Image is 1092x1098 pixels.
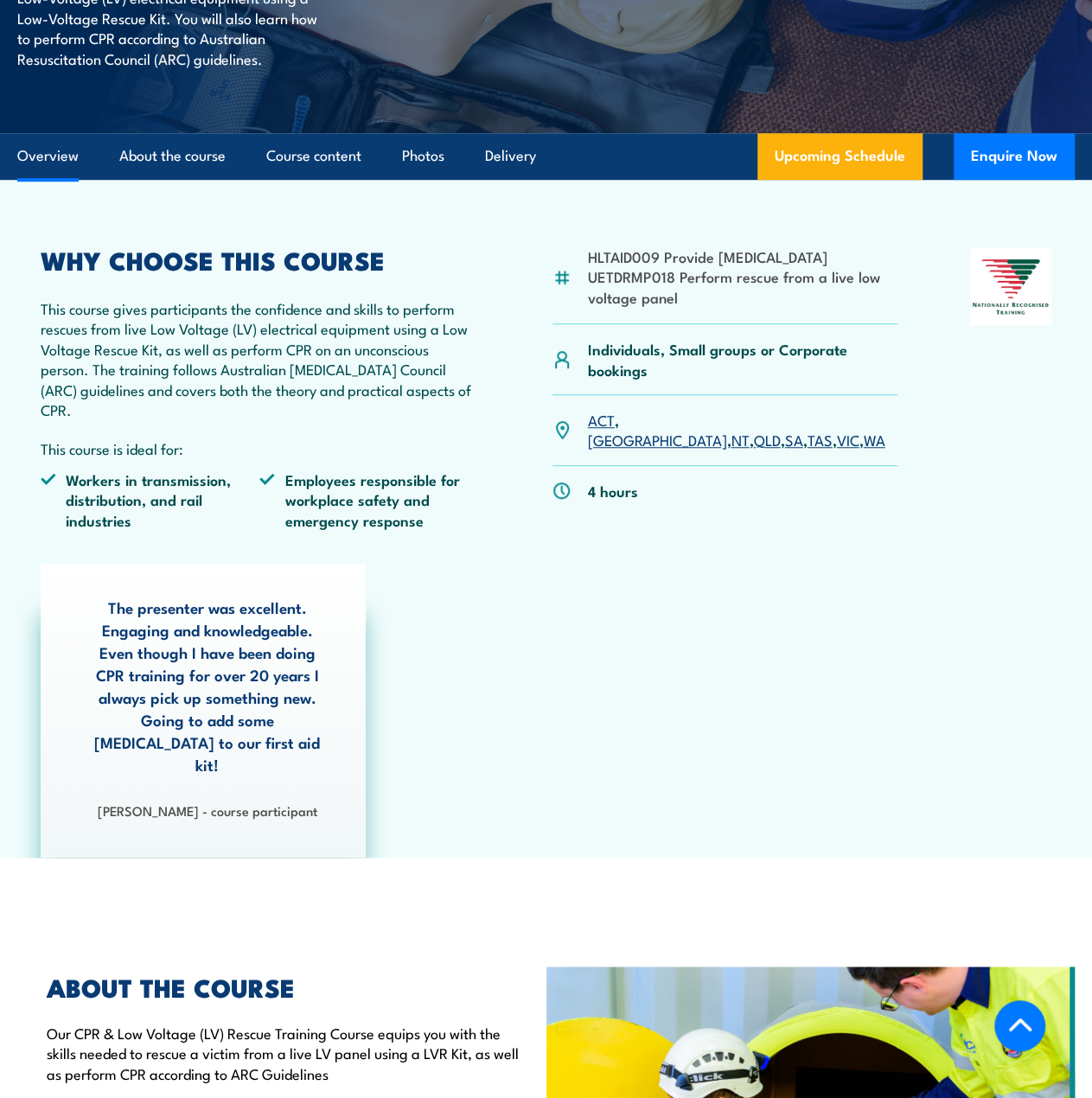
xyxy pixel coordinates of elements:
img: Nationally Recognised Training logo. [970,248,1051,325]
a: Overview [17,133,79,179]
a: Upcoming Schedule [757,133,923,180]
li: Employees responsible for workplace safety and emergency response [259,469,478,530]
a: Delivery [485,133,536,179]
h2: ABOUT THE COURSE [47,975,520,998]
p: 4 hours [588,481,638,501]
a: WA [864,429,885,450]
a: QLD [754,429,781,450]
p: Individuals, Small groups or Corporate bookings [588,339,897,380]
a: Course content [266,133,361,179]
p: This course gives participants the confidence and skills to perform rescues from live Low Voltage... [41,298,479,419]
p: This course is ideal for: [41,438,479,458]
li: HLTAID009 Provide [MEDICAL_DATA] [588,246,897,266]
p: The presenter was excellent. Engaging and knowledgeable. Even though I have been doing CPR traini... [92,596,322,776]
a: SA [785,429,803,450]
a: ACT [588,409,615,430]
a: TAS [808,429,833,450]
p: , , , , , , , [588,410,897,450]
a: [GEOGRAPHIC_DATA] [588,429,727,450]
a: NT [731,429,750,450]
h2: WHY CHOOSE THIS COURSE [41,248,479,271]
a: About the course [119,133,226,179]
a: Photos [402,133,444,179]
a: VIC [837,429,859,450]
strong: [PERSON_NAME] - course participant [98,801,317,820]
p: Our CPR & Low Voltage (LV) Rescue Training Course equips you with the skills needed to rescue a v... [47,1023,520,1083]
li: Workers in transmission, distribution, and rail industries [41,469,259,530]
button: Enquire Now [954,133,1075,180]
li: UETDRMP018 Perform rescue from a live low voltage panel [588,266,897,307]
